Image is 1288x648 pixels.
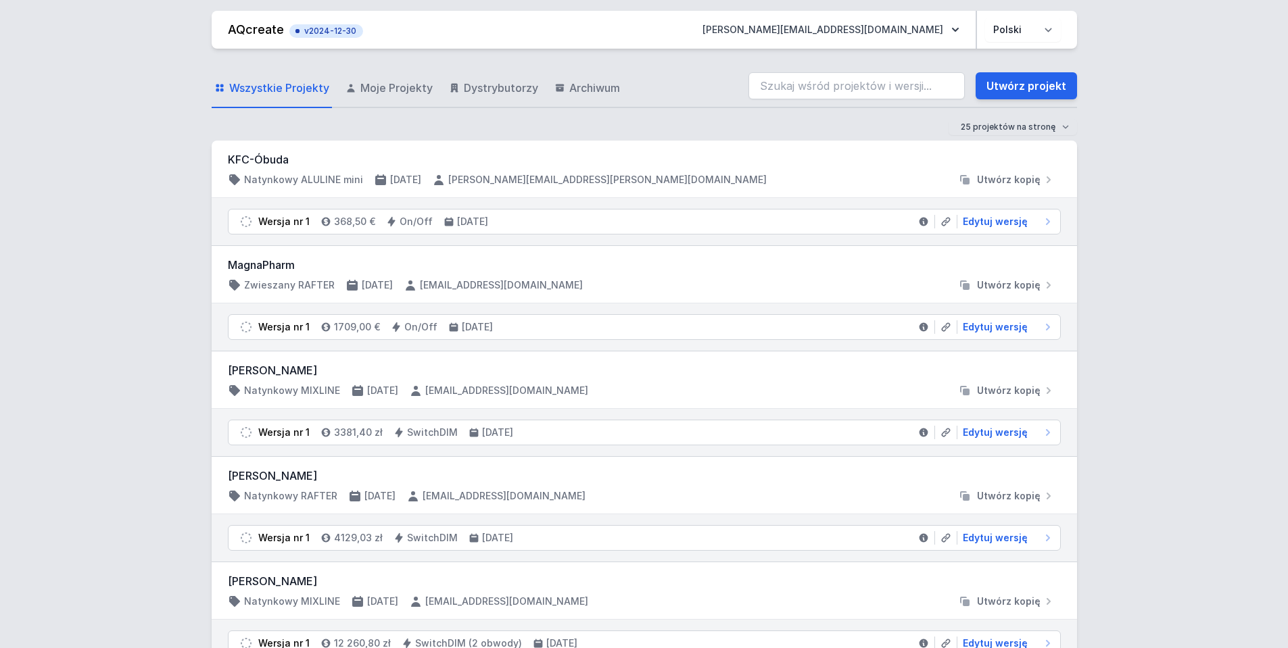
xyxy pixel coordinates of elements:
span: Dystrybutorzy [464,80,538,96]
h4: [EMAIL_ADDRESS][DOMAIN_NAME] [425,595,588,608]
a: Edytuj wersję [957,215,1055,228]
h4: [DATE] [457,215,488,228]
button: Utwórz kopię [953,595,1061,608]
h3: KFC-Óbuda [228,151,1061,168]
button: v2024-12-30 [289,22,363,38]
h4: Zwieszany RAFTER [244,278,335,292]
h4: [EMAIL_ADDRESS][DOMAIN_NAME] [420,278,583,292]
a: Wszystkie Projekty [212,69,332,108]
span: Utwórz kopię [977,278,1041,292]
input: Szukaj wśród projektów i wersji... [748,72,965,99]
div: Wersja nr 1 [258,320,310,334]
img: draft.svg [239,426,253,439]
button: Utwórz kopię [953,173,1061,186]
h4: [EMAIL_ADDRESS][DOMAIN_NAME] [423,489,586,503]
h4: SwitchDIM [407,426,458,439]
span: Utwórz kopię [977,384,1041,397]
span: Edytuj wersję [963,426,1028,439]
h4: On/Off [404,320,437,334]
span: Edytuj wersję [963,531,1028,545]
img: draft.svg [239,215,253,228]
span: Archiwum [569,80,620,96]
button: Utwórz kopię [953,278,1061,292]
h4: Natynkowy MIXLINE [244,595,340,608]
span: Utwórz kopię [977,595,1041,608]
a: Moje Projekty [343,69,435,108]
h3: [PERSON_NAME] [228,468,1061,484]
h4: Natynkowy ALULINE mini [244,173,363,186]
h4: [EMAIL_ADDRESS][DOMAIN_NAME] [425,384,588,397]
a: Edytuj wersję [957,320,1055,334]
h4: 1709,00 € [334,320,380,334]
h4: 3381,40 zł [334,426,383,439]
a: Archiwum [552,69,623,108]
span: Utwórz kopię [977,173,1041,186]
h4: [PERSON_NAME][EMAIL_ADDRESS][PERSON_NAME][DOMAIN_NAME] [448,173,767,186]
span: Edytuj wersję [963,215,1028,228]
select: Wybierz język [985,18,1061,42]
h3: [PERSON_NAME] [228,362,1061,378]
h4: [DATE] [482,426,513,439]
div: Wersja nr 1 [258,215,310,228]
h3: [PERSON_NAME] [228,573,1061,589]
h4: Natynkowy RAFTER [244,489,337,503]
h4: [DATE] [362,278,393,292]
a: AQcreate [228,22,284,36]
h4: [DATE] [390,173,421,186]
h4: Natynkowy MIXLINE [244,384,340,397]
h4: SwitchDIM [407,531,458,545]
h4: [DATE] [482,531,513,545]
h4: [DATE] [462,320,493,334]
h4: On/Off [400,215,433,228]
h4: [DATE] [367,595,398,608]
h4: 4129,03 zł [334,531,383,545]
div: Wersja nr 1 [258,426,310,439]
a: Edytuj wersję [957,426,1055,439]
button: Utwórz kopię [953,489,1061,503]
h4: [DATE] [364,489,396,503]
button: [PERSON_NAME][EMAIL_ADDRESS][DOMAIN_NAME] [692,18,970,42]
span: v2024-12-30 [296,26,356,36]
span: Edytuj wersję [963,320,1028,334]
a: Edytuj wersję [957,531,1055,545]
img: draft.svg [239,531,253,545]
button: Utwórz kopię [953,384,1061,397]
span: Utwórz kopię [977,489,1041,503]
a: Utwórz projekt [976,72,1077,99]
h4: [DATE] [367,384,398,397]
h3: MagnaPharm [228,257,1061,273]
img: draft.svg [239,320,253,334]
div: Wersja nr 1 [258,531,310,545]
h4: 368,50 € [334,215,375,228]
span: Moje Projekty [360,80,433,96]
span: Wszystkie Projekty [229,80,329,96]
a: Dystrybutorzy [446,69,541,108]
